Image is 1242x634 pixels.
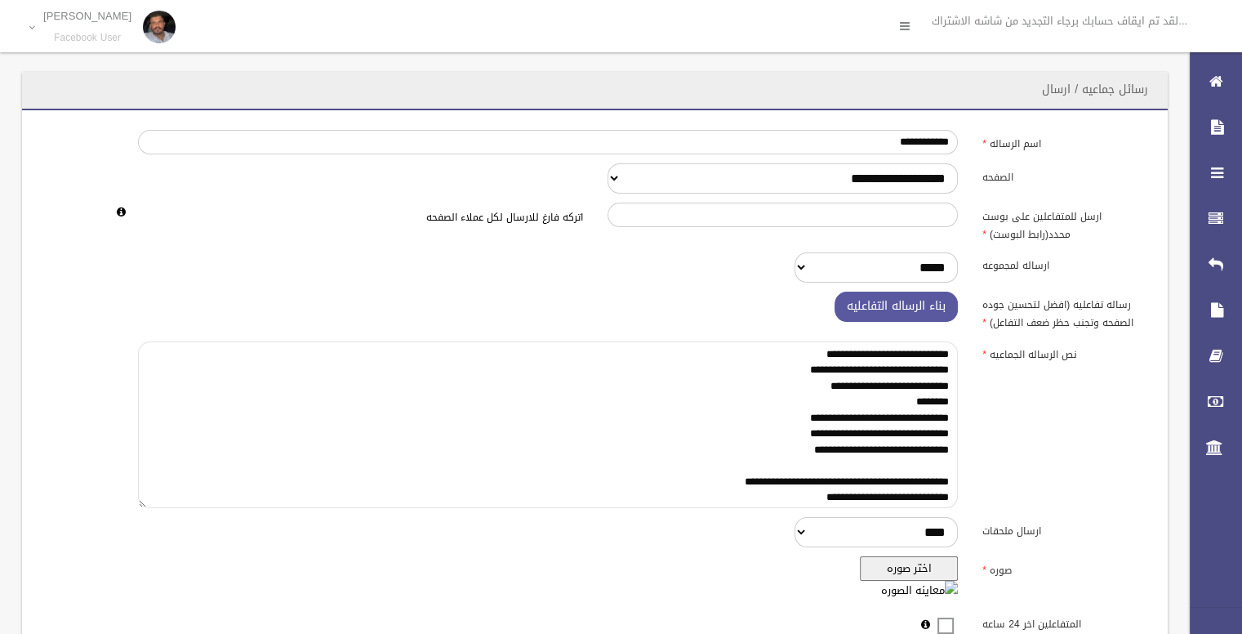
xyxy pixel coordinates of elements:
[1022,74,1168,105] header: رسائل جماعيه / ارسال
[970,203,1158,243] label: ارسل للمتفاعلين على بوست محدد(رابط البوست)
[970,130,1158,153] label: اسم الرساله
[970,556,1158,579] label: صوره
[970,342,1158,364] label: نص الرساله الجماعيه
[138,212,583,223] h6: اتركه فارغ للارسال لكل عملاء الصفحه
[970,292,1158,333] label: رساله تفاعليه (افضل لتحسين جوده الصفحه وتجنب حظر ضعف التفاعل)
[970,611,1158,634] label: المتفاعلين اخر 24 ساعه
[835,292,958,322] button: بناء الرساله التفاعليه
[860,556,958,581] button: اختر صوره
[881,581,958,601] img: معاينه الصوره
[970,163,1158,186] label: الصفحه
[43,10,131,22] p: [PERSON_NAME]
[970,517,1158,540] label: ارسال ملحقات
[970,252,1158,275] label: ارساله لمجموعه
[43,32,131,44] small: Facebook User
